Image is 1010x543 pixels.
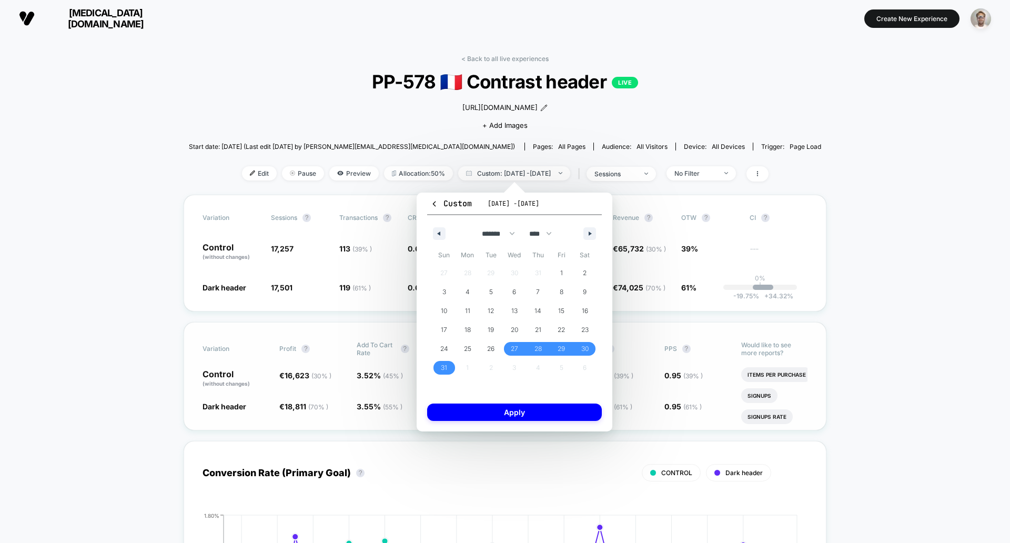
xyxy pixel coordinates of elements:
span: € [613,283,665,292]
span: 17 [441,320,447,339]
div: Trigger: [761,143,821,150]
button: 30 [573,339,597,358]
img: rebalance [392,170,396,176]
span: 74,025 [618,283,665,292]
span: ( 55 % ) [383,403,402,411]
span: Revenue [613,214,639,222]
span: + [764,292,769,300]
span: Pause [282,166,324,180]
span: 5 [489,283,493,301]
span: 7 [536,283,540,301]
span: Sun [432,247,456,264]
button: 5 [479,283,503,301]
button: 2 [573,264,597,283]
p: | [759,282,761,290]
span: ( 30 % ) [311,372,331,380]
button: ? [682,345,691,353]
span: 21 [535,320,541,339]
span: ( 30 % ) [646,245,666,253]
button: 24 [432,339,456,358]
img: end [559,172,562,174]
img: edit [250,170,255,176]
span: PP-578 🇫🇷 Contrast header [220,71,789,93]
button: 15 [550,301,573,320]
button: ? [301,345,310,353]
button: 4 [456,283,480,301]
span: Preview [329,166,379,180]
button: 29 [550,339,573,358]
span: 0.95 [664,371,703,380]
span: 2 [583,264,587,283]
li: Items Per Purchase [741,367,812,382]
span: [DATE] - [DATE] [488,199,539,208]
span: Thu [526,247,550,264]
span: 14 [534,301,541,320]
span: 0.95 [664,402,702,411]
span: Transactions [339,214,378,222]
button: 23 [573,320,597,339]
span: 27 [511,339,518,358]
button: 20 [503,320,527,339]
p: Control [203,370,269,388]
span: 19 [488,320,494,339]
span: 16 [582,301,588,320]
span: 3 [442,283,446,301]
span: Sessions [271,214,297,222]
button: ? [302,214,311,222]
span: 18 [464,320,471,339]
span: Fri [550,247,573,264]
a: < Back to all live experiences [461,55,549,63]
span: 4 [466,283,470,301]
span: All Visitors [637,143,668,150]
span: 113 [339,244,372,253]
p: 0% [755,274,765,282]
span: [URL][DOMAIN_NAME] [462,103,538,113]
button: 11 [456,301,480,320]
button: 7 [526,283,550,301]
span: | [575,166,587,182]
button: 14 [526,301,550,320]
span: 39% [681,244,698,253]
span: Custom: [DATE] - [DATE] [458,166,570,180]
button: 3 [432,283,456,301]
button: 13 [503,301,527,320]
button: 8 [550,283,573,301]
span: 29 [558,339,565,358]
span: Custom [430,198,472,209]
span: € [279,402,328,411]
span: -19.75 % [733,292,759,300]
span: Edit [242,166,277,180]
img: end [644,173,648,175]
span: ( 61 % ) [683,403,702,411]
span: € [613,244,666,253]
li: Signups Rate [741,409,793,424]
img: end [290,170,295,176]
span: 17,257 [271,244,294,253]
span: OTW [681,214,739,222]
span: Sat [573,247,597,264]
span: 26 [487,339,494,358]
span: 23 [581,320,589,339]
span: Dark header [203,283,246,292]
img: ppic [971,8,991,29]
button: ? [356,469,365,477]
button: ? [702,214,710,222]
button: 25 [456,339,480,358]
span: 28 [534,339,542,358]
button: 6 [503,283,527,301]
span: 30 [581,339,589,358]
span: 13 [511,301,518,320]
button: 1 [550,264,573,283]
button: ? [401,345,409,353]
p: LIVE [612,77,638,88]
button: 17 [432,320,456,339]
span: (without changes) [203,254,250,260]
span: 119 [339,283,371,292]
button: 21 [526,320,550,339]
span: ( 39 % ) [614,372,633,380]
span: 31 [441,358,447,377]
button: 27 [503,339,527,358]
span: ( 70 % ) [645,284,665,292]
button: 16 [573,301,597,320]
img: calendar [466,170,472,176]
